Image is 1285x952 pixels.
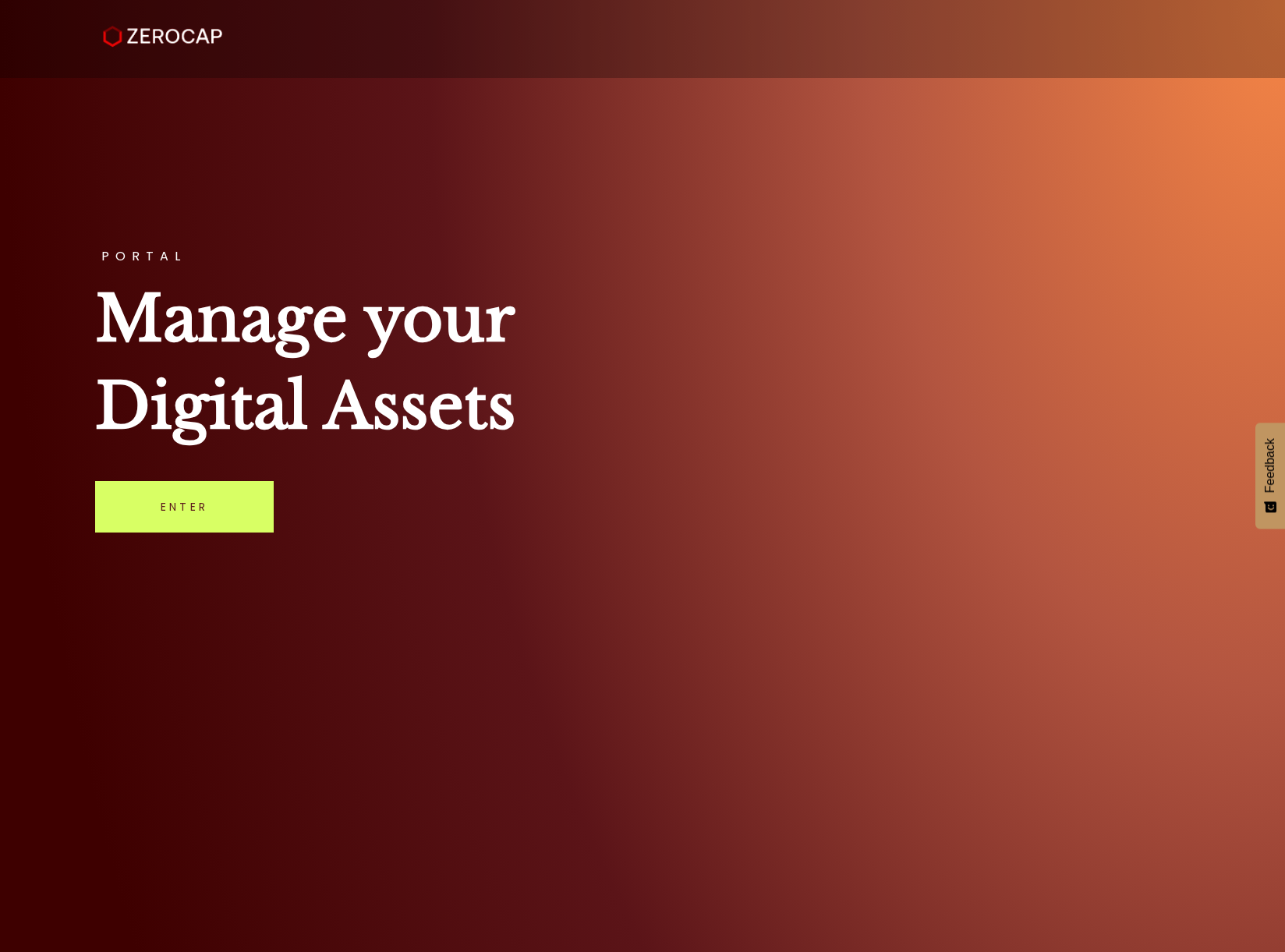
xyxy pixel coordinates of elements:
[95,481,274,533] a: Enter
[1255,423,1285,529] button: Feedback - Show survey
[103,26,222,48] img: ZeroCap
[95,275,1190,450] h1: Manage your Digital Assets
[1263,438,1277,493] span: Feedback
[95,250,1190,263] h3: PORTAL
